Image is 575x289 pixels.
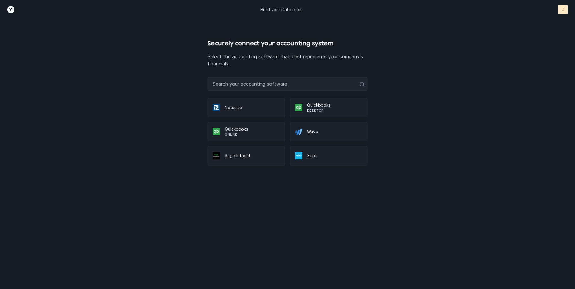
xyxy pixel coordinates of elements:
p: Select the accounting software that best represents your company's financials. [208,53,367,67]
div: QuickbooksOnline [208,122,285,141]
p: Quickbooks [307,102,362,108]
div: Sage Intacct [208,146,285,165]
p: Netsuite [225,105,280,111]
div: Xero [290,146,367,165]
div: Netsuite [208,98,285,117]
p: Xero [307,153,362,159]
p: Build your Data room [260,7,303,13]
button: J [558,5,568,14]
input: Search your accounting software [208,77,367,91]
p: Sage Intacct [225,153,280,159]
div: Wave [290,122,367,141]
p: J [562,7,564,13]
h4: Securely connect your accounting system [208,38,367,48]
p: Wave [307,129,362,135]
p: Online [225,132,280,137]
div: QuickbooksDesktop [290,98,367,117]
p: Quickbooks [225,126,280,132]
p: Desktop [307,108,362,113]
